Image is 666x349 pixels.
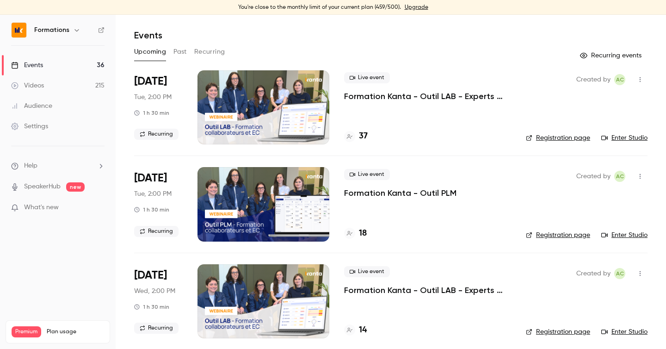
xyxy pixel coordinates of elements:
[576,268,610,279] span: Created by
[614,74,625,85] span: Anaïs Cachelou
[12,326,41,337] span: Premium
[616,171,624,182] span: AC
[405,4,428,11] a: Upgrade
[344,266,390,277] span: Live event
[11,61,43,70] div: Events
[344,91,511,102] a: Formation Kanta - Outil LAB - Experts Comptables & Collaborateurs
[526,231,590,240] a: Registration page
[344,324,367,337] a: 14
[576,74,610,85] span: Created by
[344,169,390,180] span: Live event
[614,171,625,182] span: Anaïs Cachelou
[134,93,172,102] span: Tue, 2:00 PM
[616,268,624,279] span: AC
[134,323,179,334] span: Recurring
[134,189,172,199] span: Tue, 2:00 PM
[359,130,368,143] h4: 37
[134,303,169,311] div: 1 h 30 min
[11,161,105,171] li: help-dropdown-opener
[601,327,647,337] a: Enter Studio
[47,328,104,336] span: Plan usage
[194,44,225,59] button: Recurring
[34,25,69,35] h6: Formations
[134,30,162,41] h1: Events
[24,203,59,212] span: What's new
[24,182,61,192] a: SpeakerHub
[134,70,183,144] div: Oct 14 Tue, 2:00 PM (Europe/Paris)
[601,231,647,240] a: Enter Studio
[344,72,390,83] span: Live event
[173,44,187,59] button: Past
[601,133,647,143] a: Enter Studio
[134,74,167,89] span: [DATE]
[526,327,590,337] a: Registration page
[11,81,44,90] div: Videos
[576,171,610,182] span: Created by
[134,287,175,296] span: Wed, 2:00 PM
[344,187,456,199] a: Formation Kanta - Outil PLM
[344,227,367,240] a: 18
[344,285,511,296] a: Formation Kanta - Outil LAB - Experts Comptables & Collaborateurs
[616,74,624,85] span: AC
[359,227,367,240] h4: 18
[11,122,48,131] div: Settings
[134,129,179,140] span: Recurring
[24,161,37,171] span: Help
[134,206,169,213] div: 1 h 30 min
[134,268,167,283] span: [DATE]
[134,44,166,59] button: Upcoming
[344,130,368,143] a: 37
[134,171,167,186] span: [DATE]
[134,226,179,237] span: Recurring
[526,133,590,143] a: Registration page
[134,109,169,117] div: 1 h 30 min
[66,182,85,192] span: new
[134,264,183,338] div: Oct 15 Wed, 2:00 PM (Europe/Paris)
[12,23,26,37] img: Formations
[576,48,647,63] button: Recurring events
[614,268,625,279] span: Anaïs Cachelou
[93,204,105,212] iframe: Noticeable Trigger
[11,101,52,111] div: Audience
[134,167,183,241] div: Oct 14 Tue, 2:00 PM (Europe/Paris)
[359,324,367,337] h4: 14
